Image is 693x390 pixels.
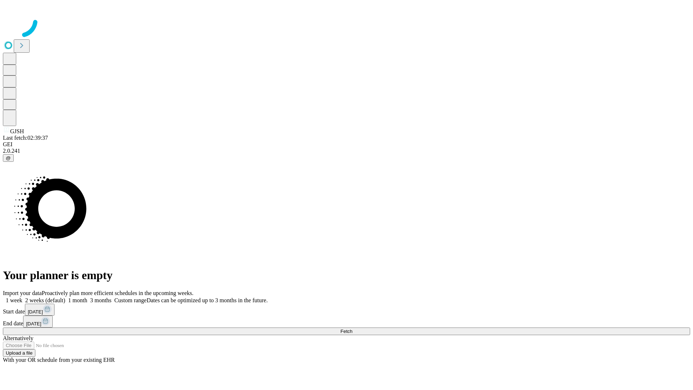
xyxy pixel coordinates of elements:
[68,297,87,303] span: 1 month
[3,335,33,341] span: Alternatively
[23,316,53,328] button: [DATE]
[3,349,35,357] button: Upload a file
[26,321,41,326] span: [DATE]
[6,155,11,161] span: @
[3,304,690,316] div: Start date
[3,154,14,162] button: @
[3,316,690,328] div: End date
[3,269,690,282] h1: Your planner is empty
[90,297,112,303] span: 3 months
[147,297,267,303] span: Dates can be optimized up to 3 months in the future.
[3,148,690,154] div: 2.0.241
[340,329,352,334] span: Fetch
[3,290,42,296] span: Import your data
[6,297,22,303] span: 1 week
[3,135,48,141] span: Last fetch: 02:39:37
[3,357,115,363] span: With your OR schedule from your existing EHR
[114,297,147,303] span: Custom range
[25,297,65,303] span: 2 weeks (default)
[3,328,690,335] button: Fetch
[28,309,43,315] span: [DATE]
[3,141,690,148] div: GEI
[25,304,55,316] button: [DATE]
[10,128,24,134] span: GJSH
[42,290,193,296] span: Proactively plan more efficient schedules in the upcoming weeks.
